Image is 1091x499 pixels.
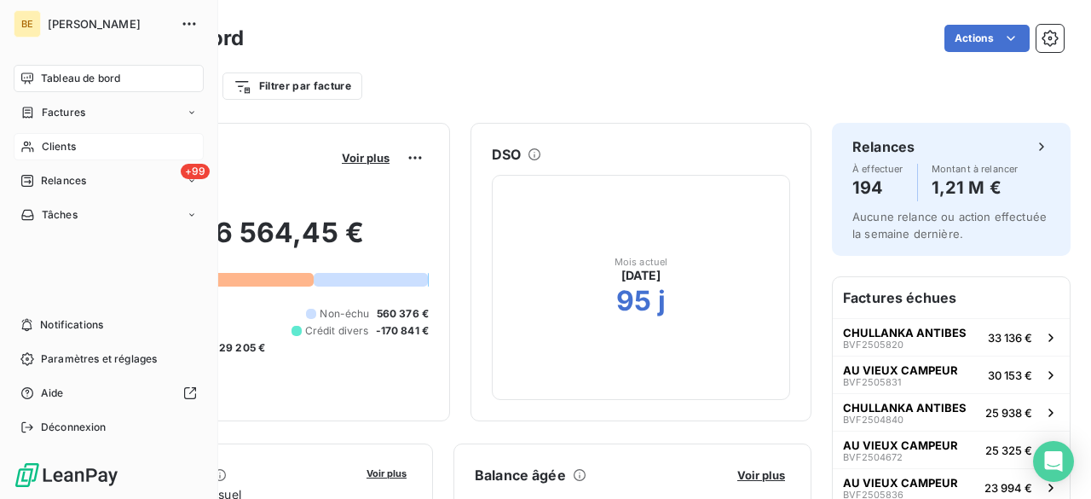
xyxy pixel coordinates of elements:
[475,465,566,485] h6: Balance âgée
[988,368,1032,382] span: 30 153 €
[988,331,1032,345] span: 33 136 €
[41,351,157,367] span: Paramètres et réglages
[658,284,666,318] h2: j
[932,164,1019,174] span: Montant à relancer
[732,467,790,483] button: Voir plus
[843,452,903,462] span: BVF2504672
[833,431,1070,468] button: AU VIEUX CAMPEURBVF250467225 325 €
[214,340,265,356] span: -29 205 €
[41,71,120,86] span: Tableau de bord
[843,363,958,377] span: AU VIEUX CAMPEUR
[367,467,407,479] span: Voir plus
[621,267,661,284] span: [DATE]
[305,323,369,339] span: Crédit divers
[984,481,1032,495] span: 23 994 €
[843,476,958,490] span: AU VIEUX CAMPEUR
[932,174,1019,201] h4: 1,21 M €
[42,207,78,223] span: Tâches
[833,277,1070,318] h6: Factures échues
[852,136,915,157] h6: Relances
[833,356,1070,393] button: AU VIEUX CAMPEURBVF250583130 153 €
[944,25,1030,52] button: Actions
[833,318,1070,356] button: CHULLANKA ANTIBESBVF250582033 136 €
[41,420,107,435] span: Déconnexion
[1033,441,1074,482] div: Open Intercom Messenger
[843,377,901,387] span: BVF2505831
[222,73,362,100] button: Filtrer par facture
[320,306,369,322] span: Non-échu
[615,257,668,267] span: Mois actuel
[41,386,64,401] span: Aide
[40,317,103,333] span: Notifications
[48,17,170,31] span: [PERSON_NAME]
[985,444,1032,457] span: 25 325 €
[96,216,429,267] h2: 1 226 564,45 €
[42,105,85,120] span: Factures
[833,393,1070,431] button: CHULLANKA ANTIBESBVF250484025 938 €
[616,284,651,318] h2: 95
[41,173,86,189] span: Relances
[361,465,412,480] button: Voir plus
[843,326,967,339] span: CHULLANKA ANTIBES
[376,323,430,339] span: -170 841 €
[14,461,119,489] img: Logo LeanPay
[852,174,903,201] h4: 194
[492,144,521,165] h6: DSO
[181,164,210,179] span: +99
[852,210,1047,241] span: Aucune relance ou action effectuée la semaine dernière.
[843,401,967,415] span: CHULLANKA ANTIBES
[852,164,903,174] span: À effectuer
[843,339,903,350] span: BVF2505820
[985,406,1032,420] span: 25 938 €
[14,10,41,38] div: BE
[14,380,204,407] a: Aide
[377,306,429,322] span: 560 376 €
[843,415,903,425] span: BVF2504840
[843,438,958,452] span: AU VIEUX CAMPEUR
[42,139,76,154] span: Clients
[342,151,390,165] span: Voir plus
[337,150,395,165] button: Voir plus
[737,468,785,482] span: Voir plus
